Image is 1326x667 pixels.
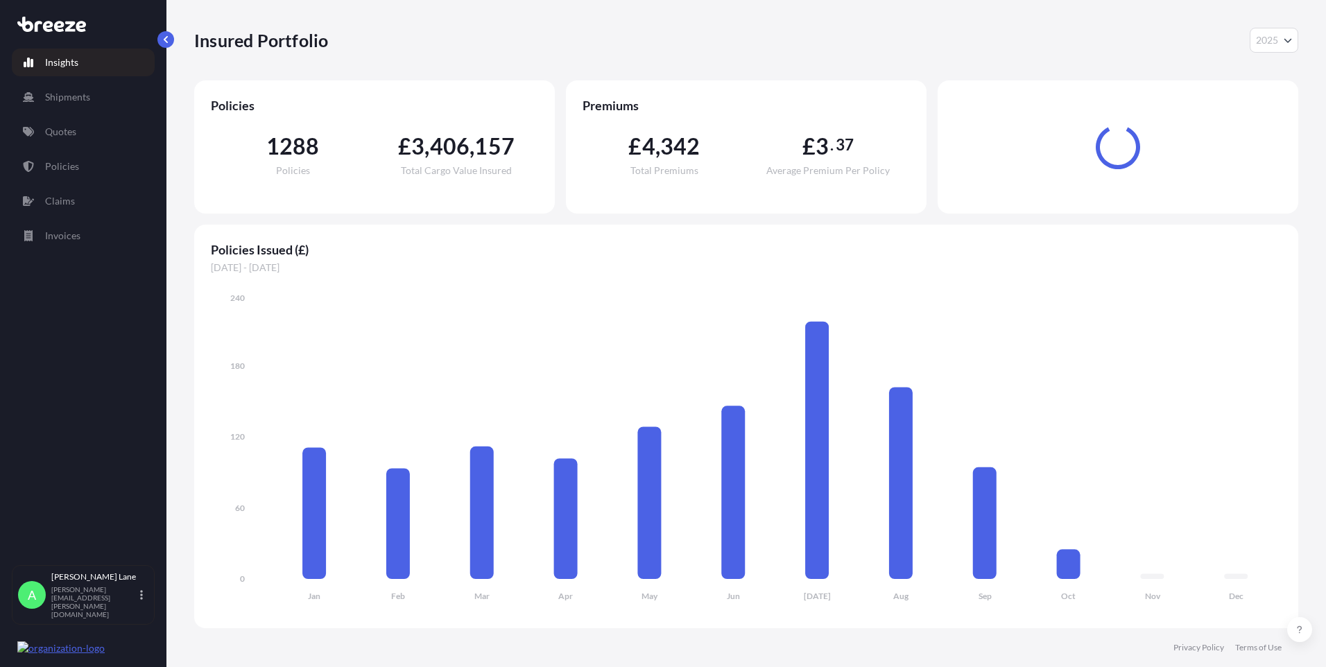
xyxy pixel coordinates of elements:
tspan: 60 [235,503,245,513]
a: Shipments [12,83,155,111]
span: Premiums [583,97,910,114]
tspan: Mar [474,591,490,601]
span: Policies Issued (£) [211,241,1282,258]
span: 2025 [1256,33,1278,47]
p: Shipments [45,90,90,104]
tspan: 120 [230,431,245,442]
p: [PERSON_NAME] Lane [51,571,137,582]
p: Invoices [45,229,80,243]
a: Quotes [12,118,155,146]
tspan: Jan [308,591,320,601]
button: Year Selector [1250,28,1298,53]
tspan: Jun [727,591,740,601]
tspan: 180 [230,361,245,371]
span: Total Cargo Value Insured [401,166,512,175]
p: Policies [45,159,79,173]
span: 157 [474,135,515,157]
a: Terms of Use [1235,642,1282,653]
span: 406 [430,135,470,157]
div: Loading [954,97,1282,197]
span: 4 [642,135,655,157]
span: 3 [411,135,424,157]
tspan: Sep [979,591,992,601]
tspan: 0 [240,573,245,584]
tspan: Aug [893,591,909,601]
span: 3 [816,135,829,157]
tspan: Apr [558,591,573,601]
span: Policies [211,97,538,114]
tspan: Oct [1061,591,1076,601]
span: £ [398,135,411,157]
a: Privacy Policy [1173,642,1224,653]
span: £ [802,135,816,157]
span: 1288 [266,135,320,157]
p: Claims [45,194,75,208]
span: Policies [276,166,310,175]
span: A [28,588,36,602]
p: Quotes [45,125,76,139]
span: 342 [660,135,700,157]
a: Policies [12,153,155,180]
span: , [655,135,660,157]
a: Claims [12,187,155,215]
span: , [470,135,474,157]
span: 37 [836,139,854,150]
tspan: May [642,591,658,601]
p: [PERSON_NAME][EMAIL_ADDRESS][PERSON_NAME][DOMAIN_NAME] [51,585,137,618]
p: Insured Portfolio [194,29,328,51]
span: . [830,139,834,150]
span: Total Premiums [630,166,698,175]
p: Insights [45,55,78,69]
span: [DATE] - [DATE] [211,261,1282,275]
span: Average Premium Per Policy [766,166,890,175]
tspan: Feb [391,591,405,601]
a: Invoices [12,222,155,250]
span: , [424,135,429,157]
tspan: Dec [1229,591,1243,601]
tspan: 240 [230,293,245,303]
a: Insights [12,49,155,76]
tspan: Nov [1145,591,1161,601]
tspan: [DATE] [804,591,831,601]
img: organization-logo [17,641,105,655]
span: £ [628,135,642,157]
